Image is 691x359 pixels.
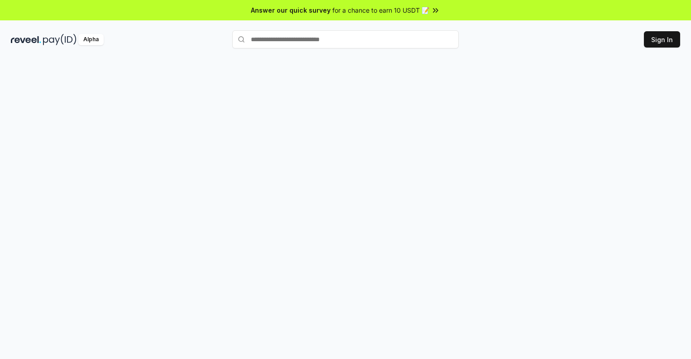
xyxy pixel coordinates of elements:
[251,5,331,15] span: Answer our quick survey
[11,34,41,45] img: reveel_dark
[644,31,680,48] button: Sign In
[332,5,429,15] span: for a chance to earn 10 USDT 📝
[78,34,104,45] div: Alpha
[43,34,77,45] img: pay_id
